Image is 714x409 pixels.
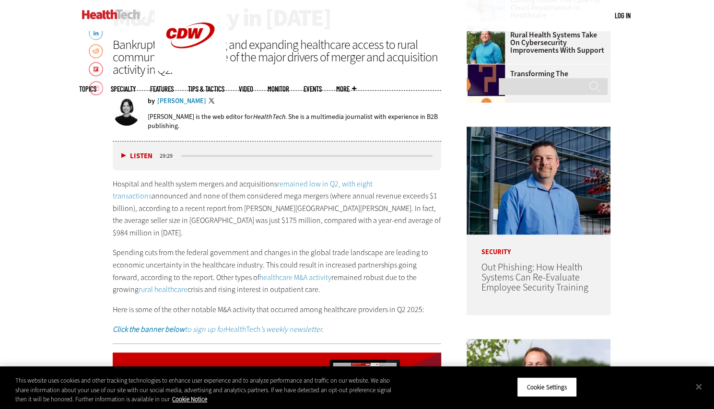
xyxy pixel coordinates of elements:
strong: Click the banner below [113,324,185,334]
a: Out Phishing: How Health Systems Can Re-Evaluate Employee Security Training [481,261,588,294]
button: Cookie Settings [517,377,577,397]
div: media player [113,141,442,170]
button: Listen [121,152,152,160]
div: User menu [615,11,631,21]
div: duration [158,152,180,160]
a: Video [239,85,253,93]
img: ht_newsletter_animated_q424_signup_desktop [113,352,442,409]
a: Features [150,85,174,93]
span: More [336,85,356,93]
a: Log in [615,11,631,20]
button: Close [688,376,709,397]
p: [PERSON_NAME] is the web editor for . She is a multimedia journalist with experience in B2B publi... [148,112,442,130]
a: CDW [154,63,226,73]
p: Hospital and health system mergers and acquisitions announced and none of them considered mega me... [113,178,442,239]
p: Here is some of the other notable M&A activity that occurred among healthcare providers in Q2 2025: [113,304,442,316]
img: Jordan Scott [113,98,140,126]
span: Specialty [111,85,136,93]
a: Events [304,85,322,93]
img: illustration of question mark [467,64,505,103]
img: Scott Currie [467,127,610,234]
a: Tips & Tactics [188,85,224,93]
em: ’s weekly newsletter. [260,324,324,334]
a: rural healthcare [139,284,187,294]
p: Security [467,234,610,256]
a: healthcare M&A activity [259,272,331,282]
em: HealthTech [253,112,285,121]
em: to sign up for [113,324,225,334]
p: Spending cuts from the federal government and changes in the global trade landscape are leading t... [113,246,442,295]
img: Home [82,10,140,19]
a: Click the banner belowto sign up forHealthTech’s weekly newsletter. [113,324,324,334]
a: More information about your privacy [172,395,207,403]
div: This website uses cookies and other tracking technologies to enhance user experience and to analy... [15,376,393,404]
a: MonITor [268,85,289,93]
span: Topics [79,85,96,93]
